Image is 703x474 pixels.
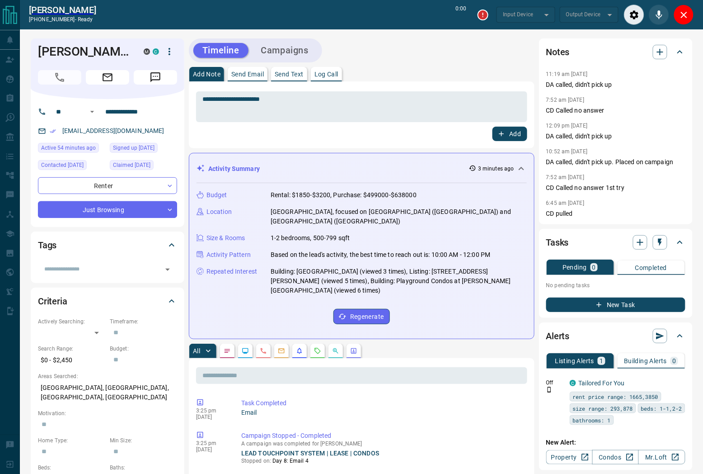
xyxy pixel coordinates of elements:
[546,45,570,59] h2: Notes
[193,348,200,354] p: All
[296,347,303,355] svg: Listing Alerts
[546,157,685,167] p: DA called, didn't pick up. Placed on campaign
[241,450,379,457] a: LEAD TOUCHPOINT SYSTEM | LEASE | CONDOS
[546,279,685,292] p: No pending tasks
[314,71,338,77] p: Log Call
[161,263,174,276] button: Open
[555,358,595,364] p: Listing Alerts
[649,5,669,25] div: Mute
[573,404,633,413] span: size range: 293,878
[231,71,264,77] p: Send Email
[38,436,105,445] p: Home Type:
[41,143,96,152] span: Active 54 minutes ago
[113,161,150,170] span: Claimed [DATE]
[278,347,285,355] svg: Emails
[271,207,527,226] p: [GEOGRAPHIC_DATA], focused on [GEOGRAPHIC_DATA] ([GEOGRAPHIC_DATA]) and [GEOGRAPHIC_DATA] ([GEOGR...
[546,450,593,465] a: Property
[193,71,220,77] p: Add Note
[546,387,553,393] svg: Push Notification Only
[193,43,248,58] button: Timeline
[546,438,685,447] p: New Alert:
[134,70,177,85] span: Message
[38,238,56,252] h2: Tags
[592,450,639,465] a: Condos
[29,15,96,24] p: [PHONE_NUMBER] -
[38,177,177,194] div: Renter
[241,431,524,441] p: Campaign Stopped - Completed
[624,358,667,364] p: Building Alerts
[592,264,596,270] p: 0
[38,372,177,380] p: Areas Searched:
[110,436,177,445] p: Min Size:
[546,325,685,347] div: Alerts
[271,267,527,295] p: Building: [GEOGRAPHIC_DATA] (viewed 3 times), Listing: [STREET_ADDRESS][PERSON_NAME] (viewed 5 ti...
[113,143,155,152] span: Signed up [DATE]
[153,48,159,55] div: condos.ca
[38,409,177,417] p: Motivation:
[110,160,177,173] div: Mon Mar 17 2025
[38,353,105,368] p: $0 - $2,450
[241,408,524,417] p: Email
[562,264,587,270] p: Pending
[638,450,685,465] a: Mr.Loft
[271,250,491,260] p: Based on the lead's activity, the best time to reach out is: 10:00 AM - 12:00 PM
[87,106,98,117] button: Open
[546,71,588,77] p: 11:19 am [DATE]
[350,347,357,355] svg: Agent Actions
[579,379,625,387] a: Tailored For You
[41,161,84,170] span: Contacted [DATE]
[252,43,318,58] button: Campaigns
[641,404,682,413] span: beds: 1-1,2-2
[546,174,585,180] p: 7:52 am [DATE]
[110,464,177,472] p: Baths:
[196,414,228,420] p: [DATE]
[38,345,105,353] p: Search Range:
[206,267,257,276] p: Repeated Interest
[38,44,130,59] h1: [PERSON_NAME]
[546,232,685,253] div: Tasks
[110,318,177,326] p: Timeframe:
[546,329,570,343] h2: Alerts
[275,71,304,77] p: Send Text
[208,164,260,174] p: Activity Summary
[546,132,685,141] p: DA called, didn't pick up
[38,290,177,312] div: Criteria
[546,200,585,206] p: 6:45 am [DATE]
[271,190,417,200] p: Rental: $1850-$3200, Purchase: $499000-$638000
[38,70,81,85] span: Call
[546,41,685,63] div: Notes
[672,358,676,364] p: 0
[241,398,524,408] p: Task Completed
[456,5,467,25] p: 0:00
[333,309,390,324] button: Regenerate
[38,318,105,326] p: Actively Searching:
[546,379,564,387] p: Off
[573,416,611,425] span: bathrooms: 1
[546,123,588,129] p: 12:09 pm [DATE]
[546,97,585,103] p: 7:52 am [DATE]
[206,207,232,217] p: Location
[206,233,245,243] p: Size & Rooms
[38,464,105,472] p: Beds:
[260,347,267,355] svg: Calls
[38,380,177,405] p: [GEOGRAPHIC_DATA], [GEOGRAPHIC_DATA], [GEOGRAPHIC_DATA], [GEOGRAPHIC_DATA]
[546,183,685,193] p: CD Called no answer 1st try
[38,160,105,173] div: Fri Oct 03 2025
[29,5,96,15] a: [PERSON_NAME]
[38,143,105,156] div: Tue Oct 14 2025
[570,380,576,386] div: condos.ca
[546,209,685,218] p: CD pulled
[196,408,228,414] p: 3:25 pm
[624,5,644,25] div: Audio Settings
[314,347,321,355] svg: Requests
[546,106,685,115] p: CD Called no answer
[206,190,227,200] p: Budget
[272,458,309,464] span: Day 8: Email 4
[38,234,177,256] div: Tags
[110,345,177,353] p: Budget:
[62,127,164,134] a: [EMAIL_ADDRESS][DOMAIN_NAME]
[546,80,685,90] p: DA called, didn't pick up
[197,161,527,177] div: Activity Summary3 minutes ago
[206,250,251,260] p: Activity Pattern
